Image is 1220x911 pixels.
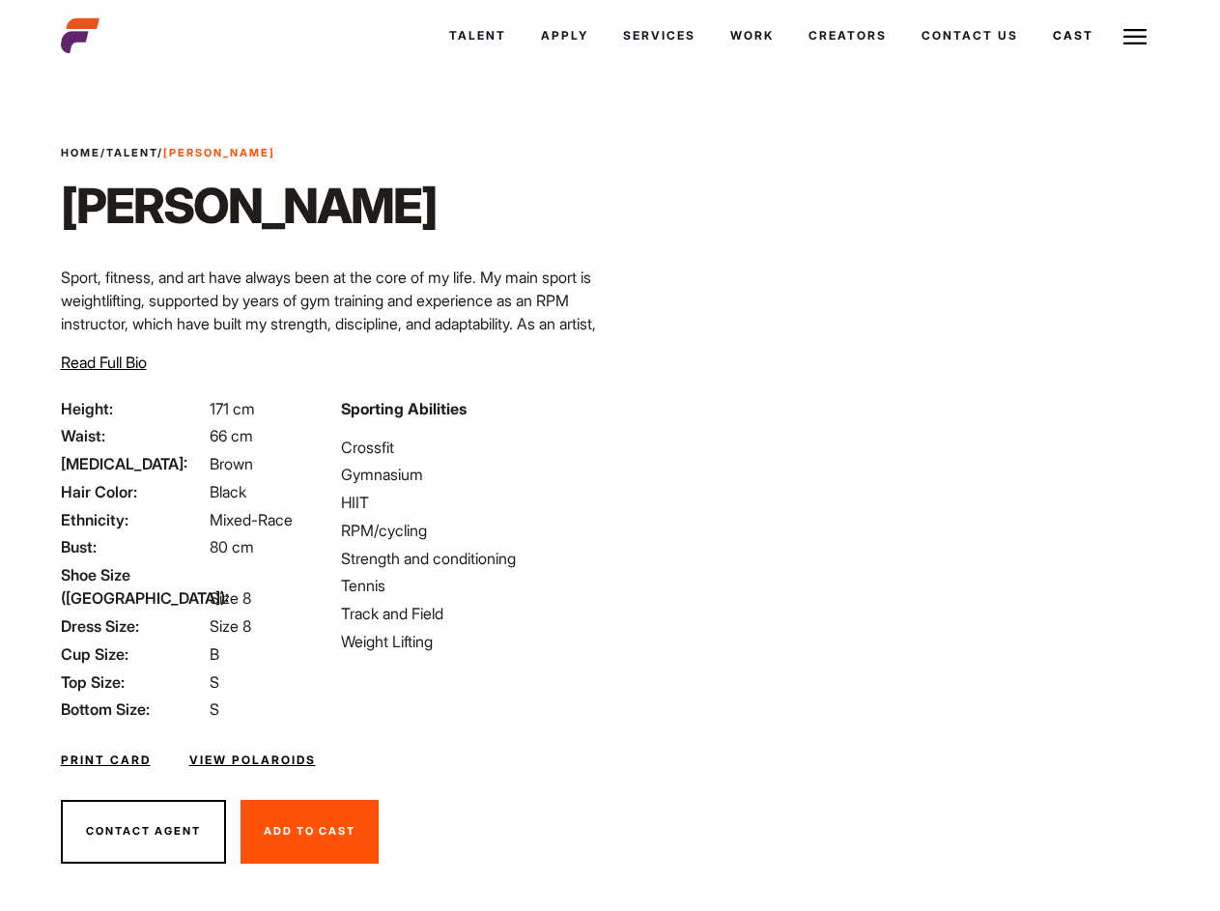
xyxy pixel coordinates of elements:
[210,699,219,719] span: S
[210,537,254,556] span: 80 cm
[61,508,206,531] span: Ethnicity:
[61,424,206,447] span: Waist:
[241,800,379,864] button: Add To Cast
[210,672,219,692] span: S
[61,670,206,694] span: Top Size:
[61,145,275,161] span: / /
[341,630,598,653] li: Weight Lifting
[61,16,99,55] img: cropped-aefm-brand-fav-22-square.png
[341,574,598,597] li: Tennis
[210,588,251,608] span: Size 8
[210,399,255,418] span: 171 cm
[61,642,206,666] span: Cup Size:
[524,10,606,62] a: Apply
[61,353,147,372] span: Read Full Bio
[163,146,275,159] strong: [PERSON_NAME]
[106,146,157,159] a: Talent
[210,510,293,529] span: Mixed-Race
[189,752,316,769] a: View Polaroids
[61,752,151,769] a: Print Card
[341,399,467,418] strong: Sporting Abilities
[341,463,598,486] li: Gymnasium
[432,10,524,62] a: Talent
[713,10,791,62] a: Work
[341,547,598,570] li: Strength and conditioning
[61,614,206,638] span: Dress Size:
[61,177,437,235] h1: [PERSON_NAME]
[61,452,206,475] span: [MEDICAL_DATA]:
[1036,10,1111,62] a: Cast
[210,482,246,501] span: Black
[341,491,598,514] li: HIIT
[61,480,206,503] span: Hair Color:
[1123,25,1147,48] img: Burger icon
[904,10,1036,62] a: Contact Us
[61,563,206,610] span: Shoe Size ([GEOGRAPHIC_DATA]):
[210,454,253,473] span: Brown
[341,436,598,459] li: Crossfit
[210,644,219,664] span: B
[210,616,251,636] span: Size 8
[791,10,904,62] a: Creators
[61,800,226,864] button: Contact Agent
[264,824,355,838] span: Add To Cast
[61,535,206,558] span: Bust:
[61,146,100,159] a: Home
[341,519,598,542] li: RPM/cycling
[341,602,598,625] li: Track and Field
[61,266,599,382] p: Sport, fitness, and art have always been at the core of my life. My main sport is weightlifting, ...
[61,697,206,721] span: Bottom Size:
[210,426,253,445] span: 66 cm
[606,10,713,62] a: Services
[61,351,147,374] button: Read Full Bio
[61,397,206,420] span: Height:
